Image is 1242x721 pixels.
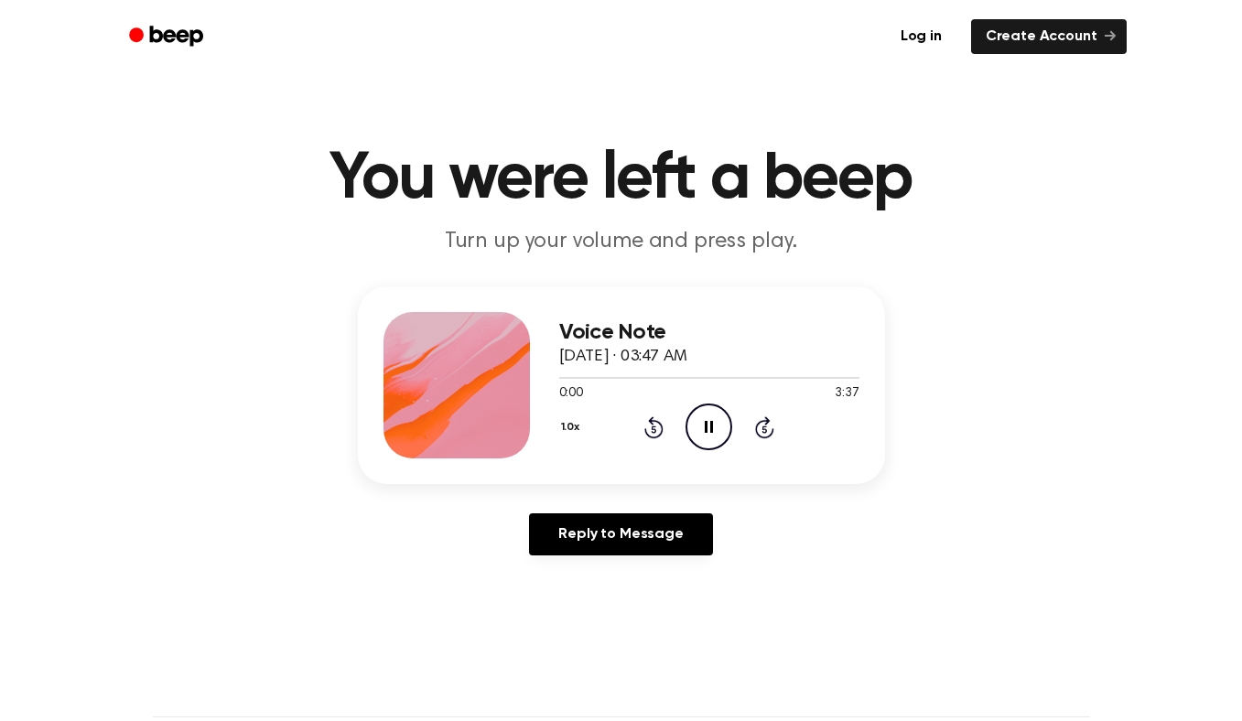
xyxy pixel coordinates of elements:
button: 1.0x [559,412,587,443]
a: Beep [116,19,220,55]
p: Turn up your volume and press play. [270,227,973,257]
span: 3:37 [835,384,859,404]
a: Reply to Message [529,513,712,555]
span: 0:00 [559,384,583,404]
h3: Voice Note [559,320,859,345]
span: [DATE] · 03:47 AM [559,349,687,365]
a: Create Account [971,19,1127,54]
h1: You were left a beep [153,146,1090,212]
a: Log in [882,16,960,58]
